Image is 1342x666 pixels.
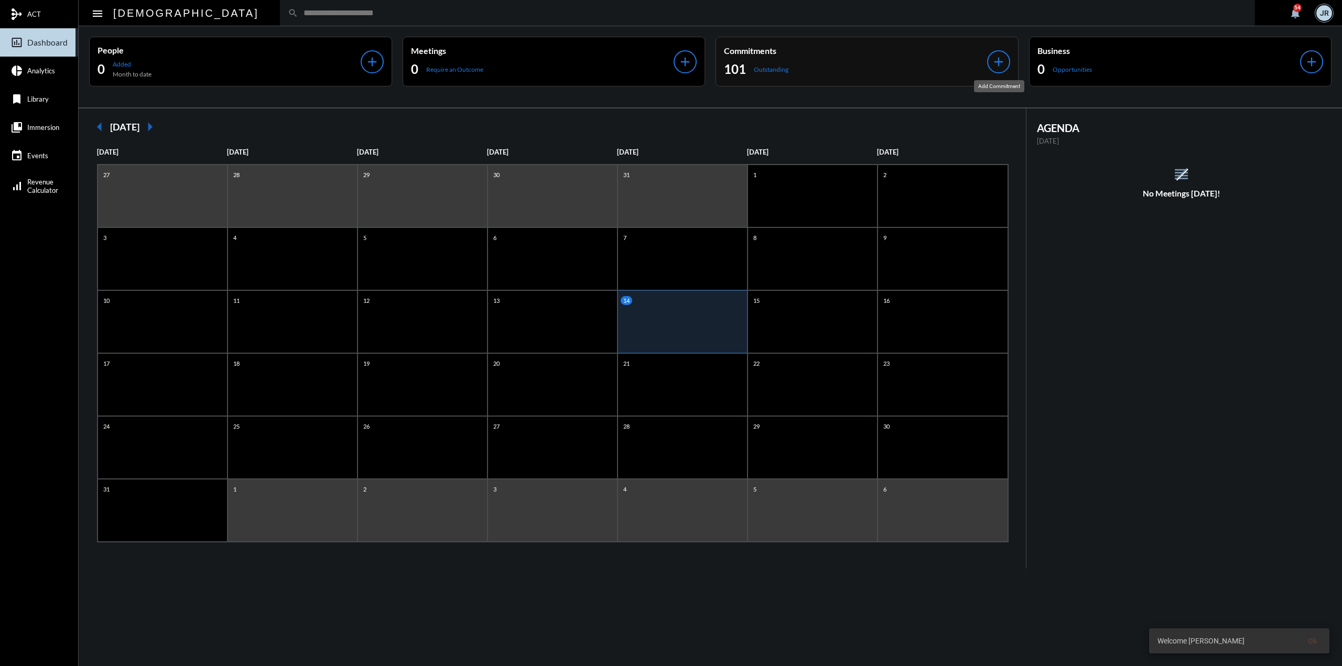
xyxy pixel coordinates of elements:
[361,296,372,305] p: 12
[98,61,105,78] h2: 0
[754,65,788,73] p: Outstanding
[621,233,629,242] p: 7
[231,422,242,431] p: 25
[27,38,68,47] span: Dashboard
[27,95,49,103] span: Library
[361,422,372,431] p: 26
[991,54,1006,69] mat-icon: add
[621,485,629,494] p: 4
[1300,631,1325,650] button: Ok
[89,116,110,137] mat-icon: arrow_left
[101,359,112,368] p: 17
[101,485,112,494] p: 31
[113,60,151,68] p: Added
[10,180,23,192] mat-icon: signal_cellular_alt
[881,170,889,179] p: 2
[98,45,361,55] p: People
[426,65,483,73] p: Require an Outcome
[621,422,632,431] p: 28
[227,148,357,156] p: [DATE]
[487,148,617,156] p: [DATE]
[101,233,109,242] p: 3
[361,485,369,494] p: 2
[1157,636,1244,646] span: Welcome [PERSON_NAME]
[491,233,499,242] p: 6
[491,422,502,431] p: 27
[411,61,418,78] h2: 0
[1037,137,1327,145] p: [DATE]
[10,93,23,105] mat-icon: bookmark
[113,70,151,78] p: Month to date
[491,485,499,494] p: 3
[110,121,139,133] h2: [DATE]
[288,8,298,18] mat-icon: search
[751,422,762,431] p: 29
[27,10,41,18] span: ACT
[1026,189,1337,198] h5: No Meetings [DATE]!
[881,485,889,494] p: 6
[10,121,23,134] mat-icon: collections_bookmark
[621,170,632,179] p: 31
[411,46,674,56] p: Meetings
[617,148,747,156] p: [DATE]
[365,54,380,69] mat-icon: add
[1037,46,1301,56] p: Business
[881,233,889,242] p: 9
[101,296,112,305] p: 10
[231,359,242,368] p: 18
[751,359,762,368] p: 22
[621,296,632,305] p: 14
[27,178,58,194] span: Revenue Calculator
[877,148,1007,156] p: [DATE]
[1173,166,1190,183] mat-icon: reorder
[1053,65,1092,73] p: Opportunities
[751,233,759,242] p: 8
[361,233,369,242] p: 5
[27,123,59,132] span: Immersion
[881,296,892,305] p: 16
[101,170,112,179] p: 27
[1308,637,1317,645] span: Ok
[10,149,23,162] mat-icon: event
[10,64,23,77] mat-icon: pie_chart
[231,485,239,494] p: 1
[881,422,892,431] p: 30
[678,54,692,69] mat-icon: add
[1293,4,1302,12] div: 54
[1037,122,1327,134] h2: AGENDA
[113,5,259,21] h2: [DEMOGRAPHIC_DATA]
[881,359,892,368] p: 23
[139,116,160,137] mat-icon: arrow_right
[747,148,877,156] p: [DATE]
[751,170,759,179] p: 1
[751,485,759,494] p: 5
[231,170,242,179] p: 28
[101,422,112,431] p: 24
[10,8,23,20] mat-icon: mediation
[91,7,104,20] mat-icon: Side nav toggle icon
[27,67,55,75] span: Analytics
[491,296,502,305] p: 13
[231,296,242,305] p: 11
[231,233,239,242] p: 4
[27,151,48,160] span: Events
[621,359,632,368] p: 21
[10,36,23,49] mat-icon: insert_chart_outlined
[361,359,372,368] p: 19
[974,80,1024,92] div: Add Commitment
[724,61,746,78] h2: 101
[87,3,108,24] button: Toggle sidenav
[1316,5,1332,21] div: JR
[1304,54,1319,69] mat-icon: add
[491,359,502,368] p: 20
[1289,7,1302,19] mat-icon: notifications
[751,296,762,305] p: 15
[724,46,987,56] p: Commitments
[361,170,372,179] p: 29
[1037,61,1045,78] h2: 0
[491,170,502,179] p: 30
[97,148,227,156] p: [DATE]
[357,148,487,156] p: [DATE]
